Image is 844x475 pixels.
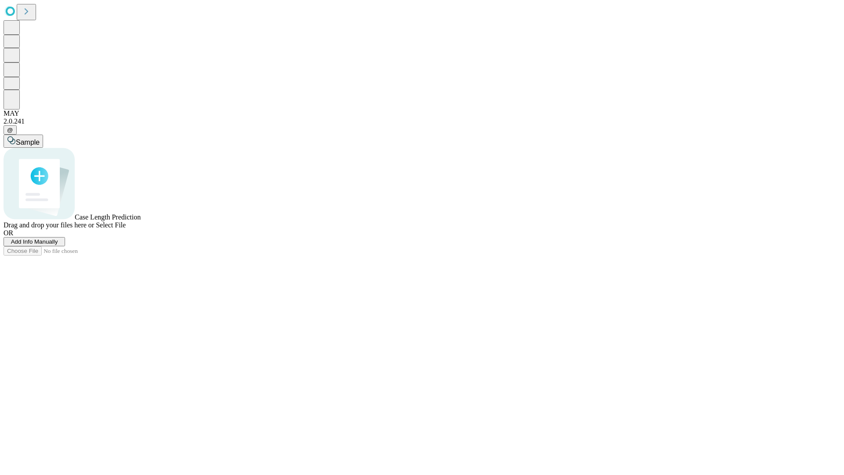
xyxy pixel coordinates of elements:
span: OR [4,229,13,237]
span: Drag and drop your files here or [4,221,94,229]
span: Sample [16,139,40,146]
span: Select File [96,221,126,229]
div: MAY [4,110,840,117]
button: @ [4,125,17,135]
div: 2.0.241 [4,117,840,125]
button: Add Info Manually [4,237,65,246]
span: Add Info Manually [11,238,58,245]
span: @ [7,127,13,133]
button: Sample [4,135,43,148]
span: Case Length Prediction [75,213,141,221]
